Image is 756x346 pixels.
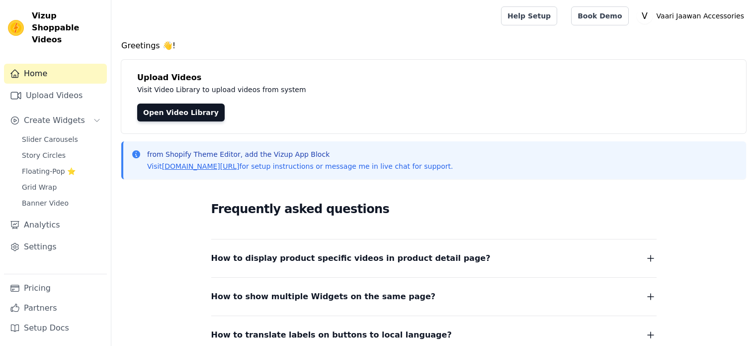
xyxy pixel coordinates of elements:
[4,298,107,318] a: Partners
[16,164,107,178] a: Floating-Pop ⭐
[22,150,66,160] span: Story Circles
[211,328,452,342] span: How to translate labels on buttons to local language?
[4,215,107,235] a: Analytics
[501,6,557,25] a: Help Setup
[211,251,491,265] span: How to display product specific videos in product detail page?
[22,198,69,208] span: Banner Video
[211,290,657,304] button: How to show multiple Widgets on the same page?
[162,162,240,170] a: [DOMAIN_NAME][URL]
[22,166,76,176] span: Floating-Pop ⭐
[653,7,748,25] p: Vaari Jaawan Accessories
[4,278,107,298] a: Pricing
[4,111,107,130] button: Create Widgets
[16,148,107,162] a: Story Circles
[32,10,103,46] span: Vizup Shoppable Videos
[4,86,107,106] a: Upload Videos
[137,72,730,84] h4: Upload Videos
[137,104,225,121] a: Open Video Library
[22,134,78,144] span: Slider Carousels
[24,115,85,126] span: Create Widgets
[4,64,107,84] a: Home
[211,328,657,342] button: How to translate labels on buttons to local language?
[8,20,24,36] img: Vizup
[147,161,453,171] p: Visit for setup instructions or message me in live chat for support.
[4,318,107,338] a: Setup Docs
[22,182,57,192] span: Grid Wrap
[121,40,746,52] h4: Greetings 👋!
[16,180,107,194] a: Grid Wrap
[211,290,436,304] span: How to show multiple Widgets on the same page?
[637,7,748,25] button: V Vaari Jaawan Accessories
[211,251,657,265] button: How to display product specific videos in product detail page?
[4,237,107,257] a: Settings
[211,199,657,219] h2: Frequently asked questions
[16,132,107,146] a: Slider Carousels
[147,149,453,159] p: from Shopify Theme Editor, add the Vizup App Block
[16,196,107,210] a: Banner Video
[571,6,628,25] a: Book Demo
[137,84,583,96] p: Visit Video Library to upload videos from system
[642,11,648,21] text: V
